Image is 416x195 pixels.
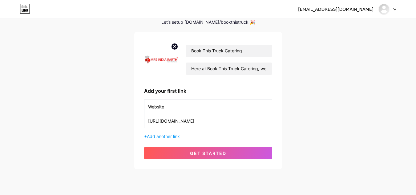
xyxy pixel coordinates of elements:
input: Link name (My Instagram) [148,100,268,114]
input: URL (https://instagram.com/yourname) [148,114,268,128]
input: Your name [186,45,272,57]
img: profile pic [144,42,179,77]
div: Add your first link [144,87,272,95]
span: get started [190,151,226,156]
img: bookthistruck [378,3,390,15]
div: [EMAIL_ADDRESS][DOMAIN_NAME] [298,6,374,13]
button: get started [144,147,272,159]
span: Add another link [147,134,180,139]
div: Let’s setup [DOMAIN_NAME]/bookthistruck 🎉 [134,20,282,25]
input: bio [186,63,272,75]
div: + [144,133,272,140]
